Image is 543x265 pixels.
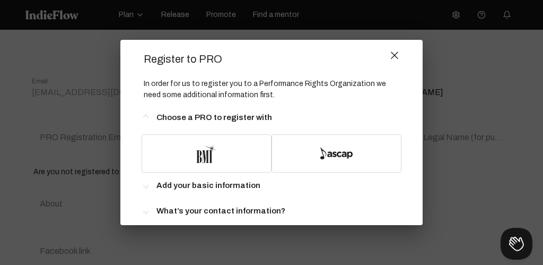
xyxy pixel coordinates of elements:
iframe: Toggle Customer Support [501,228,532,260]
mat-icon: close [390,50,399,60]
mat-panel-title: Choose a PRO to register with [148,112,391,124]
img: BMI.svg [196,143,217,163]
div: In order for us to register you to a Performance Rights Organization we need some additional info... [144,78,399,100]
mat-panel-title: Add your basic information [148,179,391,192]
div: Register to PRO [144,50,222,67]
img: Union.svg [320,148,353,159]
div: Choose a PRO to register with [131,134,412,173]
mat-expansion-panel-header: Choose a PRO to register with [131,100,412,134]
mat-expansion-panel-header: What’s your contact information? [131,198,412,224]
mat-panel-title: What’s your contact information? [148,205,391,217]
mat-expansion-panel-header: Add your basic information [131,173,412,198]
mat-expansion-panel-header: Add your address [131,224,412,249]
